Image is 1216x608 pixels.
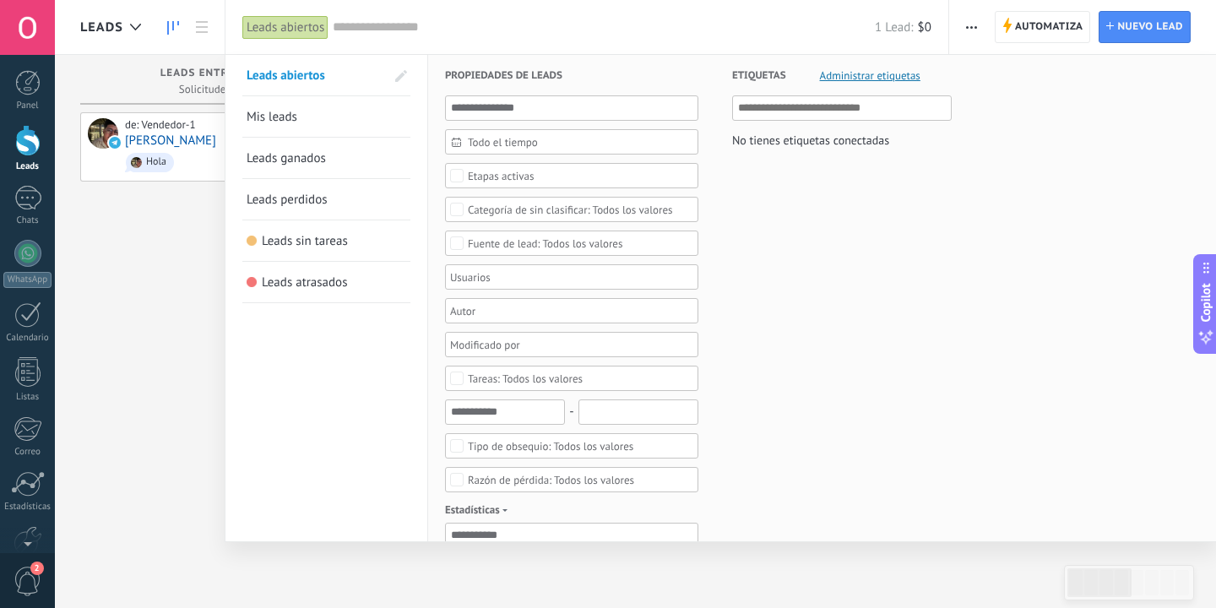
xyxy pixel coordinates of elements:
[247,138,406,178] a: Leads ganados
[3,392,52,403] div: Listas
[247,220,406,261] a: Leads sin tareas
[569,400,573,424] span: -
[3,447,52,458] div: Correo
[247,277,258,288] span: Leads atrasados
[3,215,52,226] div: Chats
[468,204,673,216] div: Todos los valores
[468,237,623,250] div: Todos los valores
[732,55,786,96] span: Etiquetas
[247,236,258,247] span: Leads sin tareas
[247,55,385,95] a: Leads abiertos
[247,150,326,166] span: Leads ganados
[247,96,406,137] a: Mis leads
[3,272,52,288] div: WhatsApp
[262,233,348,249] span: Leads sin tareas
[262,274,348,290] span: Leads atrasados
[732,129,889,151] div: No tienes etiquetas conectadas
[3,161,52,172] div: Leads
[3,333,52,344] div: Calendario
[445,55,562,96] span: Propiedades de leads
[3,100,52,111] div: Panel
[247,262,406,302] a: Leads atrasados
[468,474,634,486] div: Todos los valores
[1197,284,1214,323] span: Copilot
[468,440,633,453] div: Todos los valores
[875,19,913,35] span: 1 Lead:
[30,562,44,575] span: 2
[468,170,535,182] div: Etapas activas
[247,68,325,84] span: Leads abiertos
[247,109,297,125] span: Mis leads
[242,96,410,138] li: Mis leads
[242,220,410,262] li: Leads sin tareas
[468,136,689,149] span: Todo el tiempo
[918,19,931,35] span: $0
[242,55,410,96] li: Leads abiertos
[242,179,410,220] li: Leads perdidos
[247,192,328,208] span: Leads perdidos
[242,262,410,303] li: Leads atrasados
[242,138,410,179] li: Leads ganados
[820,70,920,81] span: Administrar etiquetas
[468,372,583,385] div: Todos los valores
[242,15,328,40] div: Leads abiertos
[247,179,406,220] a: Leads perdidos
[445,501,513,518] span: Estadísticas
[3,502,52,513] div: Estadísticas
